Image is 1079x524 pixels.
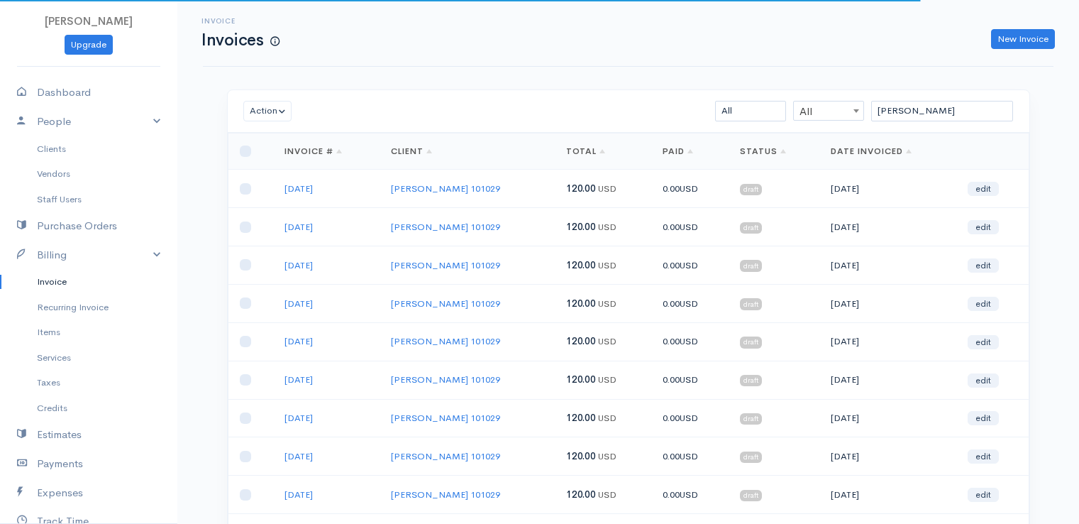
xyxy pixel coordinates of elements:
[831,146,911,157] a: Date Invoiced
[819,399,956,437] td: [DATE]
[651,208,729,246] td: 0.00
[819,284,956,322] td: [DATE]
[819,322,956,361] td: [DATE]
[968,373,999,388] a: edit
[391,373,500,386] a: [PERSON_NAME] 101029
[201,31,280,49] h1: Invoices
[566,335,596,347] span: 120.00
[651,284,729,322] td: 0.00
[968,449,999,464] a: edit
[871,101,1013,121] input: Search
[740,337,762,348] span: draft
[680,259,698,271] span: USD
[598,335,616,347] span: USD
[740,260,762,271] span: draft
[598,488,616,501] span: USD
[680,373,698,386] span: USD
[566,450,596,462] span: 120.00
[794,102,863,121] span: All
[566,488,596,501] span: 120.00
[598,450,616,462] span: USD
[391,146,432,157] a: Client
[566,182,596,195] span: 120.00
[991,29,1055,50] a: New Invoice
[566,412,596,424] span: 120.00
[391,259,500,271] a: [PERSON_NAME] 101029
[598,259,616,271] span: USD
[566,259,596,271] span: 120.00
[566,373,596,386] span: 120.00
[740,375,762,386] span: draft
[651,437,729,476] td: 0.00
[284,335,313,347] a: [DATE]
[284,298,313,310] a: [DATE]
[391,488,500,501] a: [PERSON_NAME] 101029
[391,182,500,195] a: [PERSON_NAME] 101029
[968,258,999,273] a: edit
[651,361,729,399] td: 0.00
[598,221,616,233] span: USD
[284,450,313,462] a: [DATE]
[680,488,698,501] span: USD
[740,413,762,425] span: draft
[284,259,313,271] a: [DATE]
[680,335,698,347] span: USD
[284,182,313,195] a: [DATE]
[680,412,698,424] span: USD
[651,476,729,514] td: 0.00
[968,297,999,311] a: edit
[391,335,500,347] a: [PERSON_NAME] 101029
[651,399,729,437] td: 0.00
[680,221,698,233] span: USD
[598,182,616,195] span: USD
[968,411,999,425] a: edit
[243,101,292,121] button: Action
[819,170,956,208] td: [DATE]
[819,208,956,246] td: [DATE]
[566,221,596,233] span: 120.00
[680,450,698,462] span: USD
[740,184,762,195] span: draft
[819,361,956,399] td: [DATE]
[968,182,999,196] a: edit
[968,488,999,502] a: edit
[45,14,133,28] span: [PERSON_NAME]
[793,101,864,121] span: All
[740,146,786,157] a: Status
[968,335,999,349] a: edit
[598,298,616,310] span: USD
[284,488,313,501] a: [DATE]
[391,450,500,462] a: [PERSON_NAME] 101029
[651,246,729,285] td: 0.00
[819,476,956,514] td: [DATE]
[663,146,693,157] a: Paid
[680,298,698,310] span: USD
[391,221,500,233] a: [PERSON_NAME] 101029
[740,490,762,501] span: draft
[284,221,313,233] a: [DATE]
[740,222,762,234] span: draft
[680,182,698,195] span: USD
[65,35,113,55] a: Upgrade
[270,36,280,48] span: How to create your first Invoice?
[598,412,616,424] span: USD
[566,146,606,157] a: Total
[391,412,500,424] a: [PERSON_NAME] 101029
[391,298,500,310] a: [PERSON_NAME] 101029
[201,17,280,25] h6: Invoice
[740,298,762,310] span: draft
[819,437,956,476] td: [DATE]
[968,220,999,234] a: edit
[819,246,956,285] td: [DATE]
[598,373,616,386] span: USD
[651,170,729,208] td: 0.00
[566,298,596,310] span: 120.00
[284,373,313,386] a: [DATE]
[284,146,342,157] a: Invoice #
[651,322,729,361] td: 0.00
[740,452,762,463] span: draft
[284,412,313,424] a: [DATE]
